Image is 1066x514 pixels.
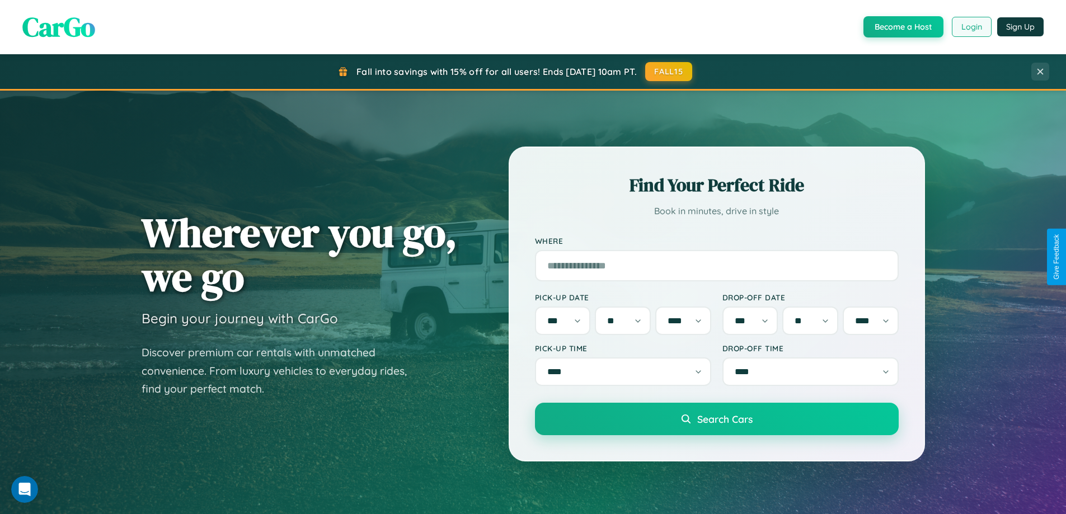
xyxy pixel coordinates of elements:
label: Pick-up Date [535,293,711,302]
div: Give Feedback [1053,234,1060,280]
h3: Begin your journey with CarGo [142,310,338,327]
p: Book in minutes, drive in style [535,203,899,219]
span: CarGo [22,8,95,45]
button: Become a Host [863,16,943,37]
span: Search Cars [697,413,753,425]
p: Discover premium car rentals with unmatched convenience. From luxury vehicles to everyday rides, ... [142,343,421,398]
h2: Find Your Perfect Ride [535,173,899,197]
button: Sign Up [997,17,1044,36]
label: Drop-off Time [722,343,899,353]
h1: Wherever you go, we go [142,210,457,299]
button: Search Cars [535,403,899,435]
label: Drop-off Date [722,293,899,302]
label: Where [535,236,899,246]
span: Fall into savings with 15% off for all users! Ends [DATE] 10am PT. [356,66,637,77]
button: Login [952,17,992,37]
iframe: Intercom live chat [11,476,38,503]
label: Pick-up Time [535,343,711,353]
button: FALL15 [645,62,692,81]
